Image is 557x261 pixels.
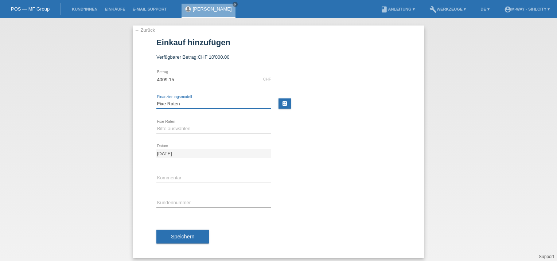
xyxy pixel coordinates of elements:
[135,27,155,33] a: ← Zurück
[101,7,129,11] a: Einkäufe
[11,6,50,12] a: POS — MF Group
[539,254,554,259] a: Support
[477,7,493,11] a: DE ▾
[233,2,238,7] a: close
[381,6,388,13] i: book
[193,6,232,12] a: [PERSON_NAME]
[504,6,511,13] i: account_circle
[233,3,237,6] i: close
[156,54,401,60] div: Verfügbarer Betrag:
[500,7,553,11] a: account_circlem-way - Sihlcity ▾
[263,77,271,81] div: CHF
[171,234,194,239] span: Speichern
[278,98,291,109] a: calculate
[198,54,229,60] span: CHF 10'000.00
[68,7,101,11] a: Kund*innen
[129,7,171,11] a: E-Mail Support
[156,38,401,47] h1: Einkauf hinzufügen
[426,7,470,11] a: buildWerkzeuge ▾
[282,101,288,106] i: calculate
[377,7,418,11] a: bookAnleitung ▾
[156,230,209,244] button: Speichern
[429,6,437,13] i: build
